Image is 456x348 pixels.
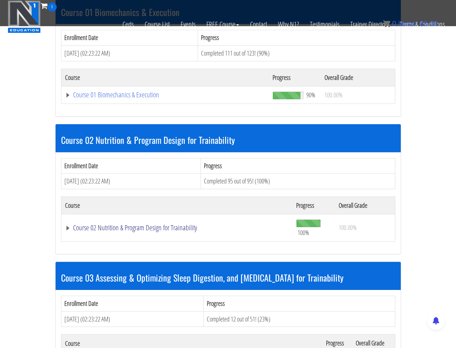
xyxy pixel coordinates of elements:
td: [DATE] (02:23:22 AM) [61,174,201,189]
th: Progress [198,30,395,46]
a: Contact [245,12,273,37]
span: items: [398,20,417,28]
a: Trainer Directory [345,12,394,37]
a: Certs [117,12,139,37]
td: Completed 12 out of 51! (23%) [203,311,395,327]
h3: Course 03 Assessing & Optimizing Sleep Digestion, and [MEDICAL_DATA] for Trainability [61,273,395,282]
a: FREE Course [201,12,245,37]
td: [DATE] (02:23:22 AM) [61,45,198,61]
th: Overall Grade [321,69,395,86]
th: Enrollment Date [61,30,198,46]
span: $ [420,20,424,28]
th: Overall Grade [335,197,395,214]
th: Progress [203,296,395,311]
td: 100.00% [335,214,395,241]
td: Completed 95 out of 95! (100%) [201,174,395,189]
th: Enrollment Date [61,296,203,311]
th: Progress [269,69,321,86]
img: n1-education [8,0,41,33]
a: Testimonials [304,12,345,37]
td: 100.00% [321,86,395,104]
img: icon11.png [383,20,390,27]
bdi: 0.00 [420,20,438,28]
a: 0 [41,1,57,11]
td: [DATE] (02:23:22 AM) [61,311,203,327]
th: Progress [292,197,335,214]
span: 0 [48,3,57,12]
th: Course [61,69,269,86]
a: Course 02 Nutrition & Program Design for Trainability [65,224,289,231]
a: Terms & Conditions [394,12,450,37]
a: Events [175,12,201,37]
td: Completed 111 out of 123! (90%) [198,45,395,61]
h3: Course 02 Nutrition & Program Design for Trainability [61,135,395,145]
a: Course 01 Biomechanics & Execution [65,91,266,98]
span: 90% [306,91,315,99]
th: Course [61,197,292,214]
a: Course List [139,12,175,37]
a: 0 items: $0.00 [383,20,438,28]
span: 0 [392,20,396,28]
th: Enrollment Date [61,158,201,174]
a: Why N1? [273,12,304,37]
th: Progress [201,158,395,174]
span: 100% [298,228,309,236]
